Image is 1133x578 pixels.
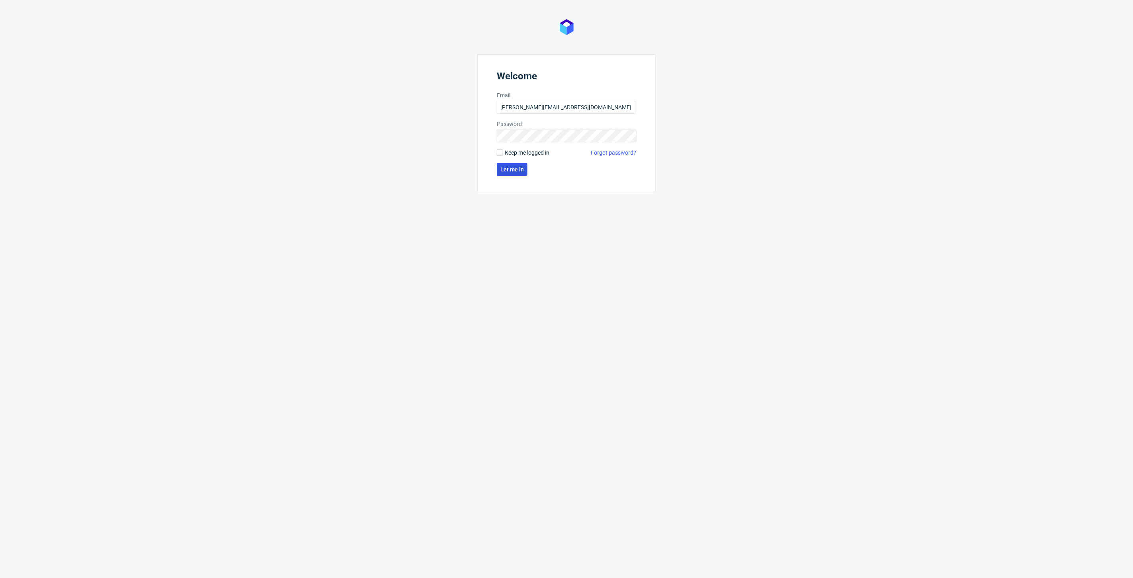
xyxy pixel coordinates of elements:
[497,101,636,114] input: you@youremail.com
[497,71,636,85] header: Welcome
[497,120,636,128] label: Password
[505,149,549,157] span: Keep me logged in
[497,91,636,99] label: Email
[591,149,636,157] a: Forgot password?
[497,163,527,176] button: Let me in
[500,167,524,172] span: Let me in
